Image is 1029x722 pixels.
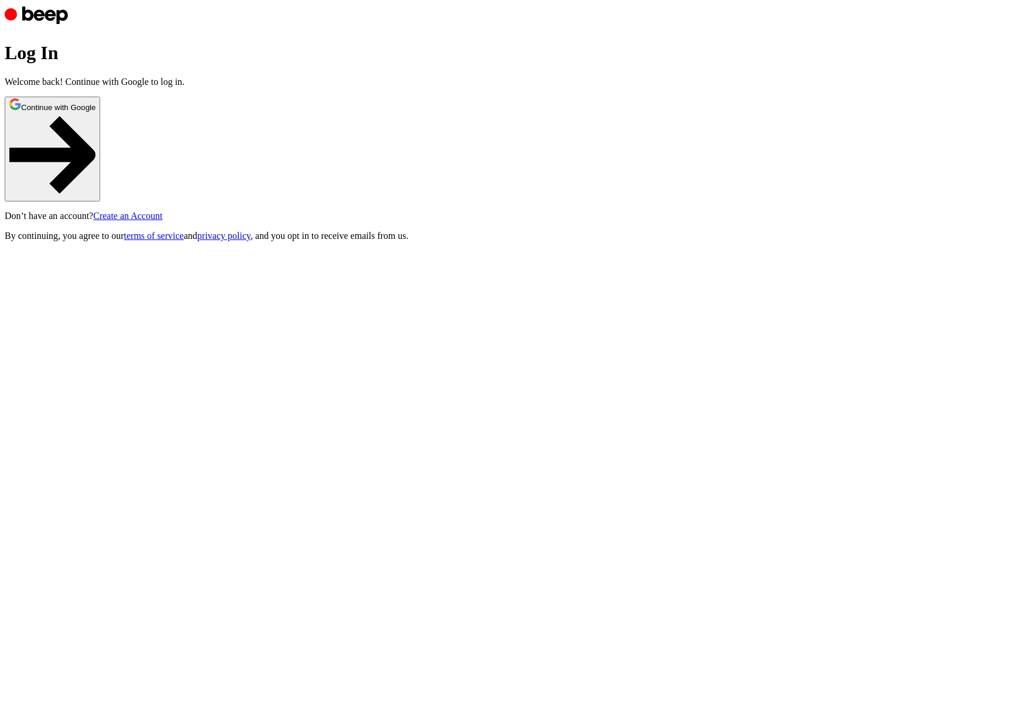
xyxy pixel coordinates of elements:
button: Continue with Google [5,97,100,201]
a: terms of service [124,231,184,241]
a: Create an Account [93,211,162,221]
iframe: Netlify Drawer [286,694,743,722]
p: By continuing, you agree to our and , and you opt in to receive emails from us. [5,231,1024,241]
p: Don’t have an account? [5,211,1024,221]
h1: Log In [5,42,1024,64]
p: Welcome back! Continue with Google to log in. [5,77,1024,87]
a: Beep [5,19,71,29]
a: privacy policy [197,231,251,241]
